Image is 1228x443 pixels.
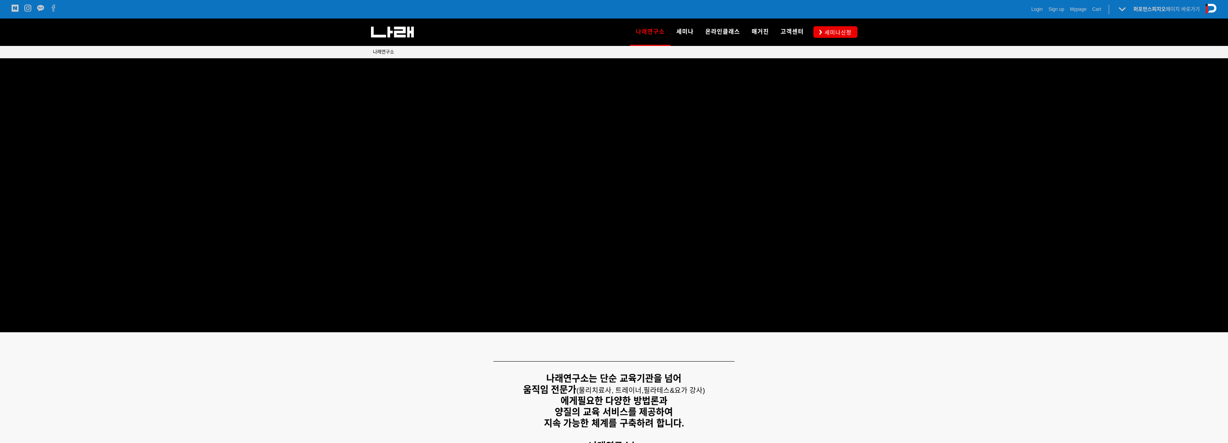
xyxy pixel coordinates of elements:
[578,396,667,406] strong: 필요한 다양한 방법론과
[373,49,394,55] span: 나래연구소
[644,387,705,394] span: 필라테스&요가 강사)
[671,19,700,46] a: 세미나
[700,19,746,46] a: 온라인클래스
[523,384,577,395] strong: 움직임 전문가
[555,407,673,417] strong: 양질의 교육 서비스를 제공하여
[1032,5,1043,13] a: Login
[579,387,644,394] span: 물리치료사, 트레이너,
[546,373,681,384] strong: 나래연구소는 단순 교육기관을 넘어
[1133,6,1166,12] strong: 퍼포먼스피지오
[636,25,665,38] span: 나래연구소
[775,19,810,46] a: 고객센터
[822,29,852,36] span: 세미나신청
[705,28,740,35] span: 온라인클래스
[746,19,775,46] a: 매거진
[1092,5,1101,13] a: Cart
[781,28,804,35] span: 고객센터
[373,48,394,56] a: 나래연구소
[676,28,694,35] span: 세미나
[630,19,671,46] a: 나래연구소
[561,396,578,406] strong: 에게
[813,26,857,37] a: 세미나신청
[544,418,684,428] strong: 지속 가능한 체계를 구축하려 합니다.
[752,28,769,35] span: 매거진
[1133,6,1200,12] a: 퍼포먼스피지오페이지 바로가기
[1048,5,1064,13] a: Sign up
[1070,5,1087,13] a: Mypage
[576,387,644,394] span: (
